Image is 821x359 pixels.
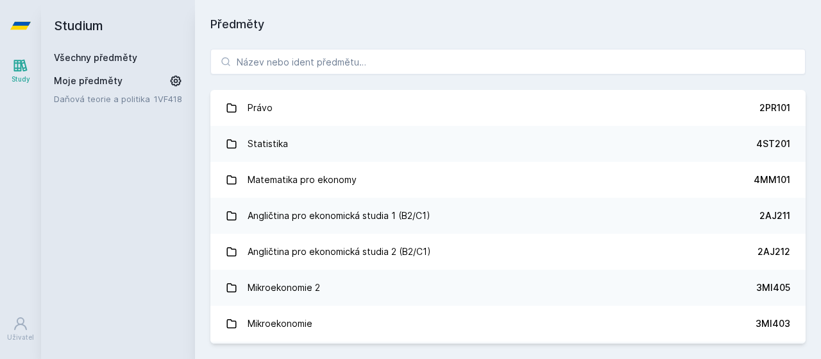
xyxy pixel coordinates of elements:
a: Mikroekonomie 3MI403 [210,306,806,342]
div: 2PR101 [759,101,790,114]
div: Uživatel [7,333,34,342]
a: 1VF418 [154,94,182,104]
a: Daňová teorie a politika [54,92,154,105]
div: Angličtina pro ekonomická studia 1 (B2/C1) [248,203,430,229]
a: Angličtina pro ekonomická studia 1 (B2/C1) 2AJ211 [210,198,806,234]
div: Právo [248,95,273,121]
h1: Předměty [210,15,806,33]
a: Statistika 4ST201 [210,126,806,162]
a: Study [3,51,38,91]
input: Název nebo ident předmětu… [210,49,806,74]
div: 3MI405 [756,281,790,294]
div: Study [12,74,30,84]
a: Matematika pro ekonomy 4MM101 [210,162,806,198]
div: 3MI403 [756,317,790,330]
div: 2AJ212 [758,245,790,258]
a: Právo 2PR101 [210,90,806,126]
div: Angličtina pro ekonomická studia 2 (B2/C1) [248,239,431,265]
div: 4MM101 [754,173,790,186]
div: Matematika pro ekonomy [248,167,357,193]
span: Moje předměty [54,74,123,87]
div: Statistika [248,131,288,157]
a: Angličtina pro ekonomická studia 2 (B2/C1) 2AJ212 [210,234,806,270]
div: Mikroekonomie 2 [248,275,320,301]
a: Všechny předměty [54,52,137,63]
a: Mikroekonomie 2 3MI405 [210,270,806,306]
div: 2AJ211 [759,209,790,222]
div: Mikroekonomie [248,311,312,337]
div: 4ST201 [756,137,790,150]
a: Uživatel [3,310,38,349]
